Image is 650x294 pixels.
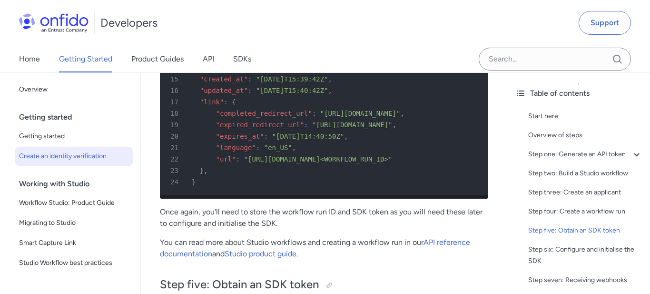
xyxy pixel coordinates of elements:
[19,46,40,72] a: Home
[19,151,129,162] span: Create an identity verification
[216,121,304,129] span: "expired_redirect_url"
[15,193,133,213] a: Workflow Studio: Product Guide
[164,131,185,142] span: 20
[264,144,292,152] span: "en_US"
[528,206,642,217] a: Step four: Create a workflow run
[19,84,129,95] span: Overview
[400,110,404,117] span: ,
[216,144,256,152] span: "language"
[392,121,396,129] span: ,
[328,75,332,83] span: ,
[216,132,264,140] span: "expires_at"
[19,108,137,127] div: Getting started
[312,121,393,129] span: "[URL][DOMAIN_NAME]"
[528,111,642,122] a: Start here
[164,73,185,85] span: 15
[528,187,642,198] a: Step three: Create an applicant
[344,132,348,140] span: ,
[19,13,89,32] img: Onfido Logo
[248,75,252,83] span: :
[19,237,129,249] span: Smart Capture Link
[515,88,642,99] div: Table of contents
[15,253,133,273] a: Studio Workflow best practices
[164,153,185,165] span: 22
[528,149,642,160] a: Step one: Generate an API token
[225,249,296,258] a: Studio product guide
[264,132,268,140] span: :
[131,46,184,72] a: Product Guides
[192,178,196,186] span: }
[19,197,129,209] span: Workflow Studio: Product Guide
[256,144,260,152] span: :
[256,87,328,94] span: "[DATE]T15:40:42Z"
[272,132,345,140] span: "[DATE]T14:40:50Z"
[312,110,316,117] span: :
[164,176,185,188] span: 24
[200,75,248,83] span: "created_at"
[479,48,631,71] input: Onfido search input field
[528,225,642,236] a: Step five: Obtain an SDK token
[164,85,185,96] span: 16
[15,80,133,99] a: Overview
[164,96,185,108] span: 17
[528,274,642,286] a: Step seven: Receiving webhooks
[164,165,185,176] span: 23
[528,244,642,267] a: Step six: Configure and initialise the SDK
[232,98,236,106] span: {
[59,46,112,72] a: Getting Started
[236,155,240,163] span: :
[200,167,204,174] span: }
[579,11,631,35] a: Support
[19,217,129,229] span: Migrating to Studio
[100,15,158,30] h1: Developers
[15,147,133,166] a: Create an identity verification
[304,121,308,129] span: :
[164,108,185,119] span: 18
[203,46,214,72] a: API
[216,155,236,163] span: "url"
[224,98,227,106] span: :
[216,110,312,117] span: "completed_redirect_url"
[15,213,133,233] a: Migrating to Studio
[204,167,207,174] span: ,
[160,237,488,260] p: You can read more about Studio workflows and creating a workflow run in our and .
[292,144,296,152] span: ,
[15,233,133,253] a: Smart Capture Link
[244,155,393,163] span: "[URL][DOMAIN_NAME]<WORKFLOW_RUN_ID>"
[164,142,185,153] span: 21
[256,75,328,83] span: "[DATE]T15:39:42Z"
[320,110,401,117] span: "[URL][DOMAIN_NAME]"
[528,130,642,141] a: Overview of steps
[248,87,252,94] span: :
[15,127,133,146] a: Getting started
[528,168,642,179] a: Step two: Build a Studio workflow
[160,206,488,229] p: Once again, you'll need to store the workflow run ID and SDK token as you will need these later t...
[19,257,129,269] span: Studio Workflow best practices
[164,119,185,131] span: 19
[19,174,137,193] div: Working with Studio
[19,131,129,142] span: Getting started
[160,277,488,293] h2: Step five: Obtain an SDK token
[200,98,224,106] span: "link"
[200,87,248,94] span: "updated_at"
[233,46,251,72] a: SDKs
[160,238,470,258] a: API reference documentation
[328,87,332,94] span: ,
